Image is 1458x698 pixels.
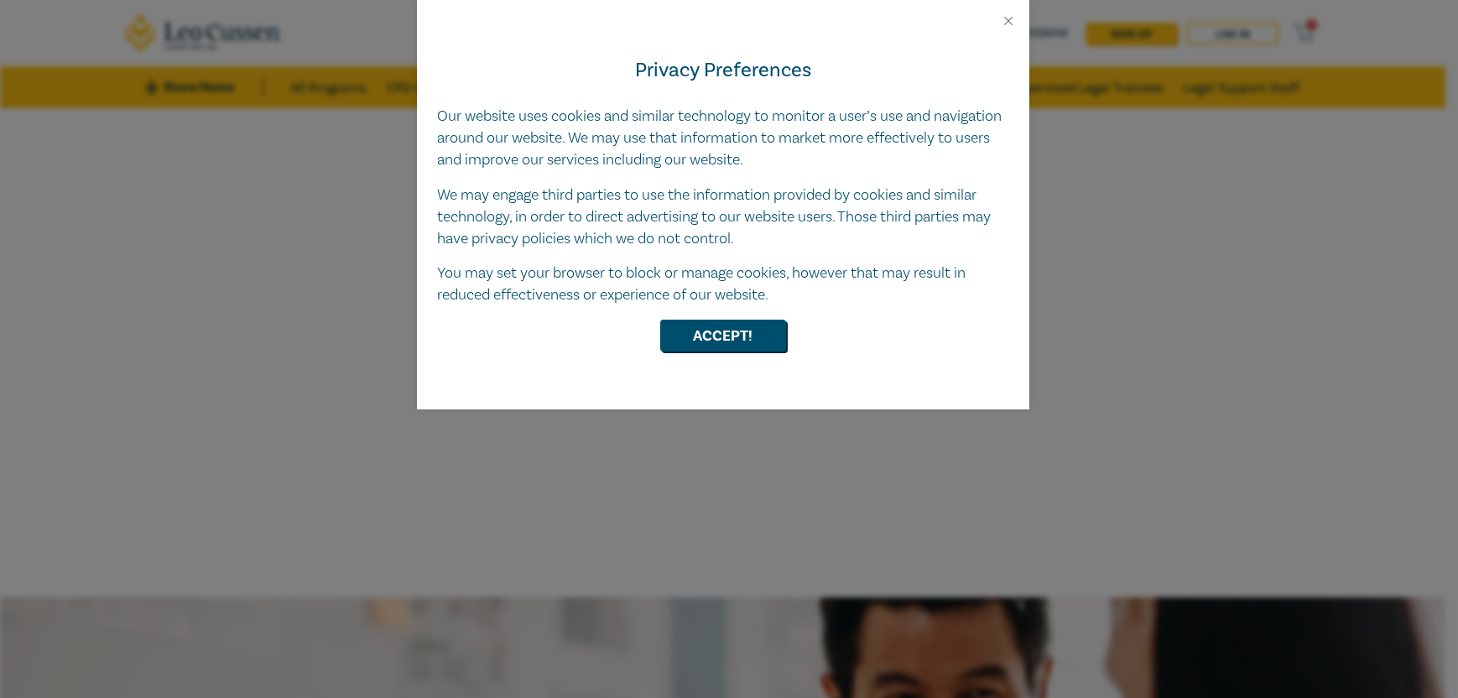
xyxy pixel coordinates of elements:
p: Our website uses cookies and similar technology to monitor a user’s use and navigation around our... [437,106,1009,171]
h4: Privacy Preferences [437,55,1009,86]
button: Close [1001,13,1016,29]
button: Accept! [660,320,786,352]
p: We may engage third parties to use the information provided by cookies and similar technology, in... [437,185,1009,250]
p: You may set your browser to block or manage cookies, however that may result in reduced effective... [437,263,1009,306]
